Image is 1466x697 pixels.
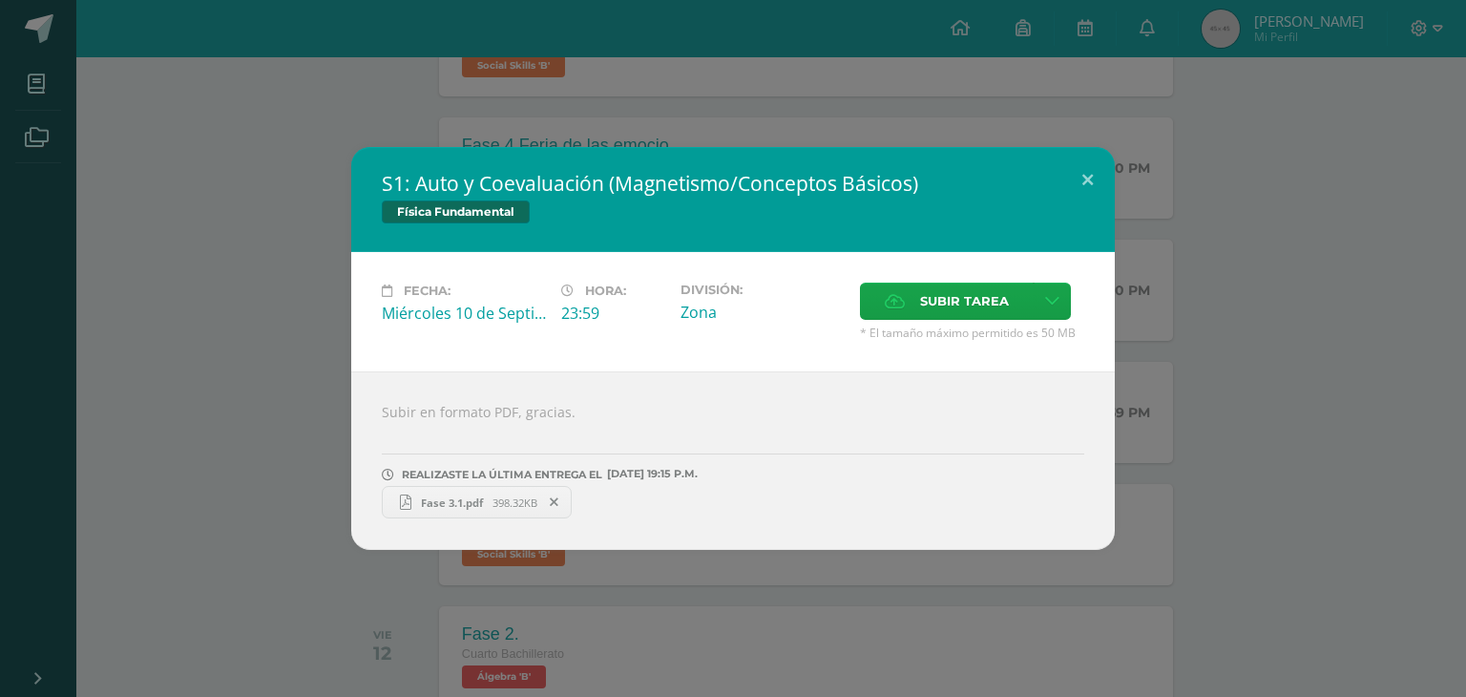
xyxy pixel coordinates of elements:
[681,302,845,323] div: Zona
[404,284,450,298] span: Fecha:
[860,325,1084,341] span: * El tamaño máximo permitido es 50 MB
[382,170,1084,197] h2: S1: Auto y Coevaluación (Magnetismo/Conceptos Básicos)
[411,496,492,510] span: Fase 3.1.pdf
[681,283,845,297] label: División:
[382,303,546,324] div: Miércoles 10 de Septiembre
[538,492,571,513] span: Remover entrega
[351,371,1115,550] div: Subir en formato PDF, gracias.
[402,468,602,481] span: REALIZASTE LA ÚLTIMA ENTREGA EL
[382,201,530,223] span: Física Fundamental
[1060,147,1115,212] button: Close (Esc)
[585,284,626,298] span: Hora:
[920,284,1009,319] span: Subir tarea
[492,496,537,510] span: 398.32KB
[382,486,572,518] a: Fase 3.1.pdf 398.32KB
[561,303,665,324] div: 23:59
